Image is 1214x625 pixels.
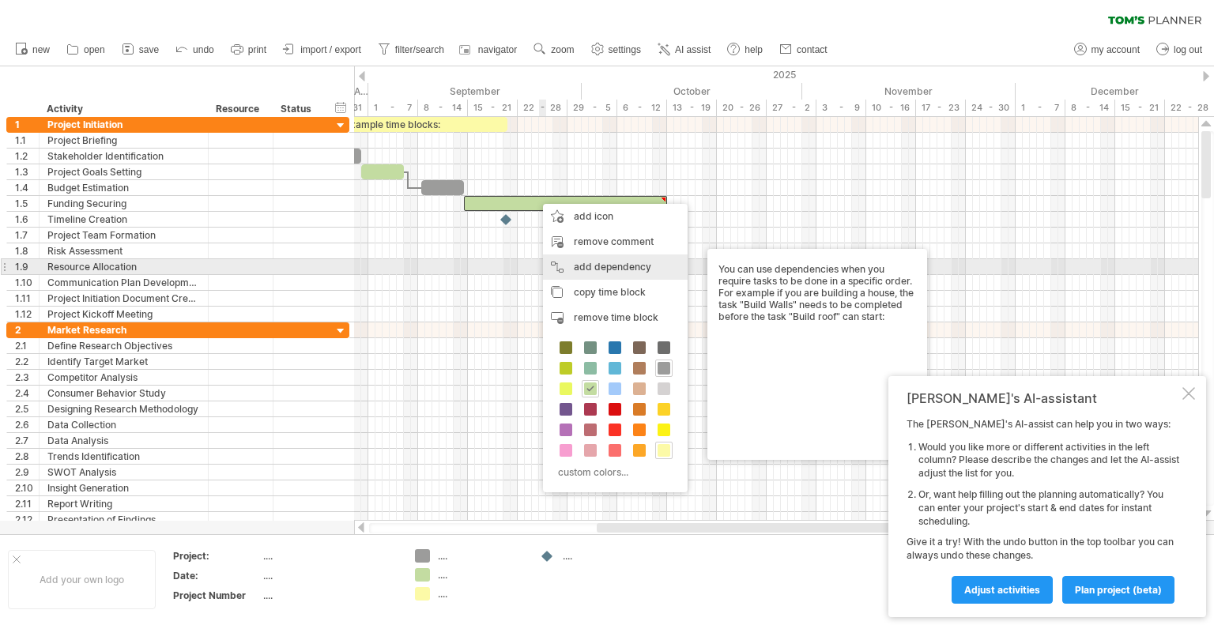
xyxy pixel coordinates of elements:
[173,569,260,582] div: Date:
[675,44,711,55] span: AI assist
[15,512,39,527] div: 2.12
[47,101,199,117] div: Activity
[395,44,444,55] span: filter/search
[47,433,200,448] div: Data Analysis
[193,44,214,55] span: undo
[1062,576,1174,604] a: plan project (beta)
[374,40,449,60] a: filter/search
[47,291,200,306] div: Project Initiation Document Creation
[567,100,617,116] div: 29 - 5
[1075,584,1162,596] span: plan project (beta)
[563,549,649,563] div: ....
[543,254,688,280] div: add dependency
[118,40,164,60] a: save
[173,549,260,563] div: Project:
[15,133,39,148] div: 1.1
[15,196,39,211] div: 1.5
[216,101,264,117] div: Resource
[263,569,396,582] div: ....
[15,401,39,416] div: 2.5
[418,100,468,116] div: 8 - 14
[15,212,39,227] div: 1.6
[368,83,582,100] div: September 2025
[47,386,200,401] div: Consumer Behavior Study
[723,40,767,60] a: help
[300,44,361,55] span: import / export
[15,291,39,306] div: 1.11
[587,40,646,60] a: settings
[47,307,200,322] div: Project Kickoff Meeting
[907,390,1179,406] div: [PERSON_NAME]'s AI-assistant
[438,549,524,563] div: ....
[32,44,50,55] span: new
[15,433,39,448] div: 2.7
[457,40,522,60] a: navigator
[468,100,518,116] div: 15 - 21
[654,40,715,60] a: AI assist
[518,100,567,116] div: 22 - 28
[47,180,200,195] div: Budget Estimation
[15,307,39,322] div: 1.12
[15,480,39,495] div: 2.10
[745,44,763,55] span: help
[47,449,200,464] div: Trends Identification
[543,229,688,254] div: remove comment
[15,354,39,369] div: 2.2
[15,449,39,464] div: 2.8
[1091,44,1140,55] span: my account
[15,465,39,480] div: 2.9
[47,322,200,337] div: Market Research
[617,100,667,116] div: 6 - 12
[438,587,524,601] div: ....
[173,589,260,602] div: Project Number
[918,441,1179,480] li: Would you like more or different activities in the left column? Please describe the changes and l...
[718,263,916,446] div: You can use dependencies when you require tasks to be done in a specific order. For example if yo...
[1065,100,1115,116] div: 8 - 14
[263,589,396,602] div: ....
[964,584,1040,596] span: Adjust activities
[47,496,200,511] div: Report Writing
[667,100,717,116] div: 13 - 19
[263,549,396,563] div: ....
[1016,100,1065,116] div: 1 - 7
[15,496,39,511] div: 2.11
[918,488,1179,528] li: Or, want help filling out the planning automatically? You can enter your project's start & end da...
[15,259,39,274] div: 1.9
[47,196,200,211] div: Funding Securing
[47,275,200,290] div: Communication Plan Development
[478,44,517,55] span: navigator
[797,44,828,55] span: contact
[582,83,802,100] div: October 2025
[717,100,767,116] div: 20 - 26
[1115,100,1165,116] div: 15 - 21
[15,370,39,385] div: 2.3
[47,512,200,527] div: Presentation of Findings
[775,40,832,60] a: contact
[438,568,524,582] div: ....
[276,117,507,132] div: example time blocks:
[1152,40,1207,60] a: log out
[15,322,39,337] div: 2
[15,117,39,132] div: 1
[530,40,579,60] a: zoom
[15,338,39,353] div: 2.1
[47,133,200,148] div: Project Briefing
[1174,44,1202,55] span: log out
[15,149,39,164] div: 1.2
[1070,40,1144,60] a: my account
[47,370,200,385] div: Competitor Analysis
[952,576,1053,604] a: Adjust activities
[11,40,55,60] a: new
[281,101,315,117] div: Status
[15,243,39,258] div: 1.8
[574,286,646,298] span: copy time block
[47,417,200,432] div: Data Collection
[574,311,658,323] span: remove time block
[966,100,1016,116] div: 24 - 30
[907,418,1179,603] div: The [PERSON_NAME]'s AI-assist can help you in two ways: Give it a try! With the undo button in th...
[15,417,39,432] div: 2.6
[767,100,816,116] div: 27 - 2
[609,44,641,55] span: settings
[47,338,200,353] div: Define Research Objectives
[47,259,200,274] div: Resource Allocation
